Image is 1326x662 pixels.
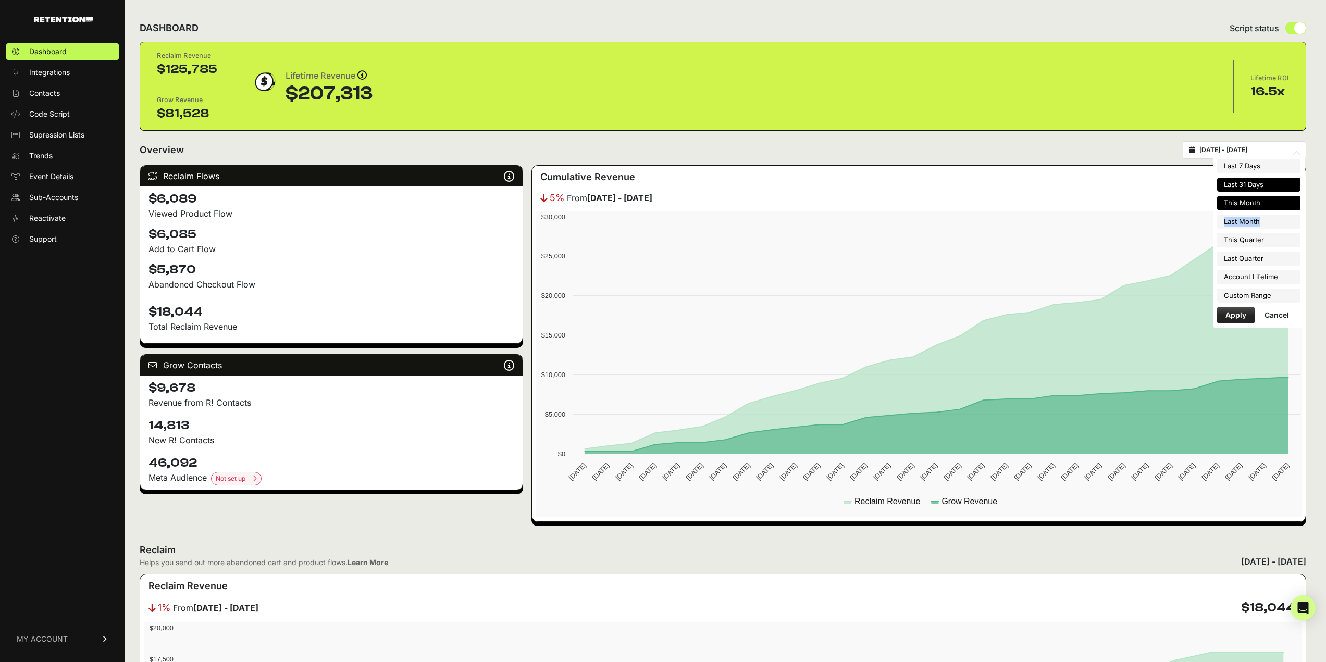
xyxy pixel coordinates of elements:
[29,67,70,78] span: Integrations
[941,497,997,506] text: Grow Revenue
[1291,595,1316,620] div: Open Intercom Messenger
[6,64,119,81] a: Integrations
[29,171,73,182] span: Event Details
[541,371,565,379] text: $10,000
[148,417,514,434] h4: 14,813
[1247,461,1267,482] text: [DATE]
[157,61,217,78] div: $125,785
[1230,22,1279,34] span: Script status
[1217,196,1300,210] li: This Month
[140,355,523,376] div: Grow Contacts
[541,252,565,260] text: $25,000
[29,88,60,98] span: Contacts
[1059,461,1080,482] text: [DATE]
[1217,215,1300,229] li: Last Month
[6,168,119,185] a: Event Details
[148,380,514,396] h4: $9,678
[541,213,565,221] text: $30,000
[6,189,119,206] a: Sub-Accounts
[557,450,565,458] text: $0
[1200,461,1220,482] text: [DATE]
[661,461,681,482] text: [DATE]
[587,193,652,203] strong: [DATE] - [DATE]
[150,624,174,632] text: $20,000
[754,461,775,482] text: [DATE]
[158,601,171,615] span: 1%
[1176,461,1197,482] text: [DATE]
[919,461,939,482] text: [DATE]
[140,557,388,568] div: Helps you send out more abandoned cart and product flows.
[6,127,119,143] a: Supression Lists
[684,461,704,482] text: [DATE]
[540,170,635,184] h3: Cumulative Revenue
[6,43,119,60] a: Dashboard
[854,497,920,506] text: Reclaim Revenue
[1217,252,1300,266] li: Last Quarter
[157,105,217,122] div: $81,528
[1012,461,1033,482] text: [DATE]
[637,461,658,482] text: [DATE]
[541,292,565,299] text: $20,000
[550,191,565,205] span: 5%
[286,83,373,104] div: $207,313
[1106,461,1126,482] text: [DATE]
[567,461,587,482] text: [DATE]
[989,461,1009,482] text: [DATE]
[148,297,514,320] h4: $18,044
[286,69,373,83] div: Lifetime Revenue
[1217,289,1300,303] li: Custom Range
[942,461,962,482] text: [DATE]
[29,130,84,140] span: Supression Lists
[6,106,119,122] a: Code Script
[348,558,388,567] a: Learn More
[157,95,217,105] div: Grow Revenue
[148,191,514,207] h4: $6,089
[1223,461,1244,482] text: [DATE]
[29,234,57,244] span: Support
[148,471,514,485] div: Meta Audience
[541,331,565,339] text: $15,000
[17,634,68,644] span: MY ACCOUNT
[1217,233,1300,247] li: This Quarter
[567,192,652,204] span: From
[6,623,119,655] a: MY ACCOUNT
[251,69,277,95] img: dollar-coin-05c43ed7efb7bc0c12610022525b4bbbb207c7efeef5aecc26f025e68dcafac9.png
[148,320,514,333] p: Total Reclaim Revenue
[1036,461,1056,482] text: [DATE]
[148,243,514,255] div: Add to Cart Flow
[1217,159,1300,173] li: Last 7 Days
[140,166,523,186] div: Reclaim Flows
[848,461,869,482] text: [DATE]
[173,602,258,614] span: From
[29,109,70,119] span: Code Script
[731,461,751,482] text: [DATE]
[193,603,258,613] strong: [DATE] - [DATE]
[6,231,119,247] a: Support
[157,51,217,61] div: Reclaim Revenue
[1153,461,1173,482] text: [DATE]
[148,396,514,409] p: Revenue from R! Contacts
[1256,307,1297,323] button: Cancel
[614,461,634,482] text: [DATE]
[6,210,119,227] a: Reactivate
[825,461,845,482] text: [DATE]
[140,21,199,35] h2: DASHBOARD
[801,461,822,482] text: [DATE]
[895,461,915,482] text: [DATE]
[1270,461,1291,482] text: [DATE]
[1250,73,1289,83] div: Lifetime ROI
[148,207,514,220] div: Viewed Product Flow
[6,85,119,102] a: Contacts
[34,17,93,22] img: Retention.com
[148,261,514,278] h4: $5,870
[1250,83,1289,100] div: 16.5x
[590,461,611,482] text: [DATE]
[29,192,78,203] span: Sub-Accounts
[140,543,388,557] h2: Reclaim
[872,461,892,482] text: [DATE]
[778,461,798,482] text: [DATE]
[708,461,728,482] text: [DATE]
[148,434,514,446] p: New R! Contacts
[1241,599,1295,616] h4: $18,044
[1217,178,1300,192] li: Last 31 Days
